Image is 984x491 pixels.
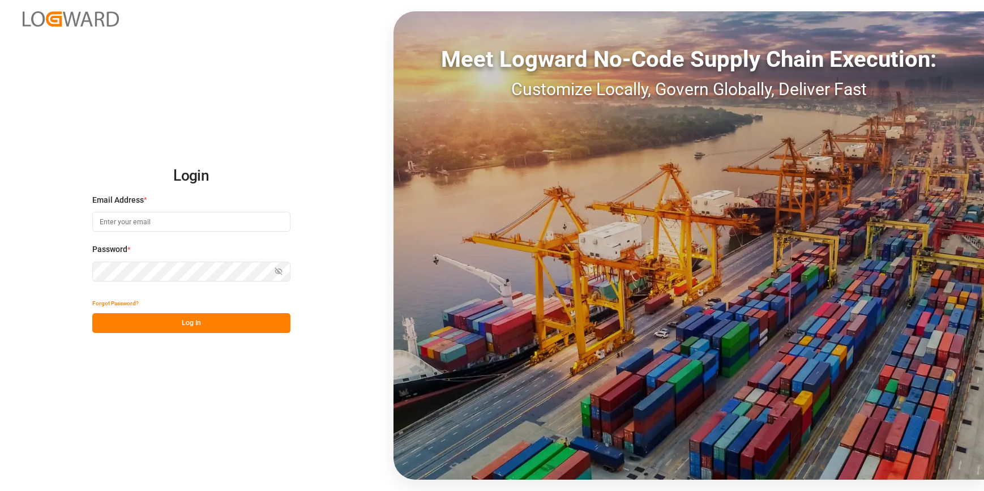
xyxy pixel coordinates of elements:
[393,76,984,102] div: Customize Locally, Govern Globally, Deliver Fast
[92,293,139,313] button: Forgot Password?
[393,42,984,76] div: Meet Logward No-Code Supply Chain Execution:
[92,244,127,255] span: Password
[92,212,290,232] input: Enter your email
[92,158,290,194] h2: Login
[92,313,290,333] button: Log In
[23,11,119,27] img: Logward_new_orange.png
[92,194,144,206] span: Email Address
